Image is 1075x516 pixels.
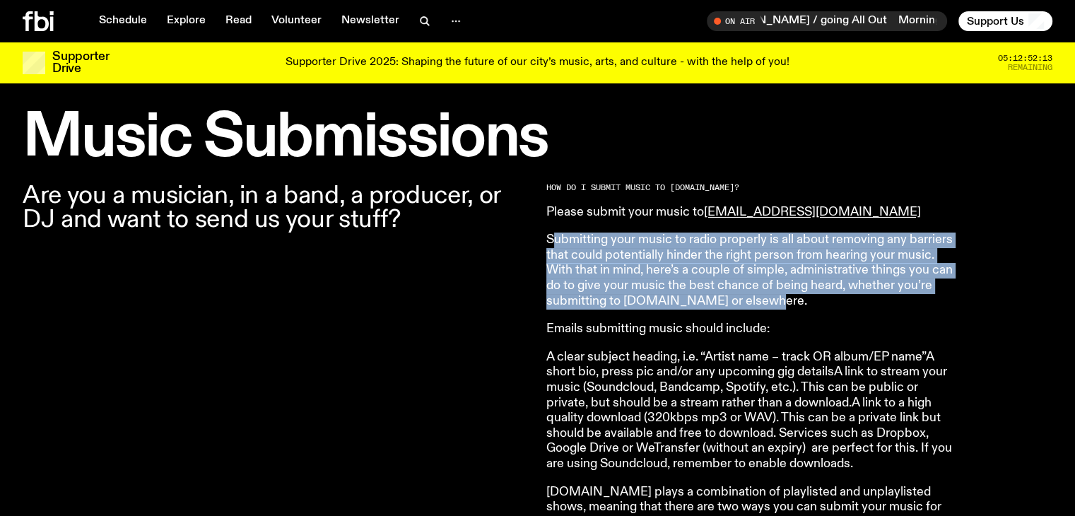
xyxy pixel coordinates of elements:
a: [EMAIL_ADDRESS][DOMAIN_NAME] [704,206,921,218]
h1: Music Submissions [23,110,1052,167]
h3: Supporter Drive [52,51,109,75]
p: A clear subject heading, i.e. “Artist name – track OR album/EP name”A short bio, press pic and/or... [546,350,953,472]
a: Newsletter [333,11,408,31]
p: Please submit your music to [546,205,953,221]
button: Support Us [958,11,1052,31]
p: Emails submitting music should include: [546,322,953,337]
h2: HOW DO I SUBMIT MUSIC TO [DOMAIN_NAME]? [546,184,953,192]
a: Schedule [90,11,155,31]
span: Remaining [1008,64,1052,71]
span: Support Us [967,15,1024,28]
p: Supporter Drive 2025: Shaping the future of our city’s music, arts, and culture - with the help o... [286,57,789,69]
span: 05:12:52:13 [998,54,1052,62]
a: Read [217,11,260,31]
button: On AirMornings with [PERSON_NAME] / going All OutMornings with [PERSON_NAME] / going All Out [707,11,947,31]
a: Explore [158,11,214,31]
p: Submitting your music to radio properly is all about removing any barriers that could potentially... [546,233,953,309]
p: Are you a musician, in a band, a producer, or DJ and want to send us your stuff? [23,184,529,232]
a: Volunteer [263,11,330,31]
